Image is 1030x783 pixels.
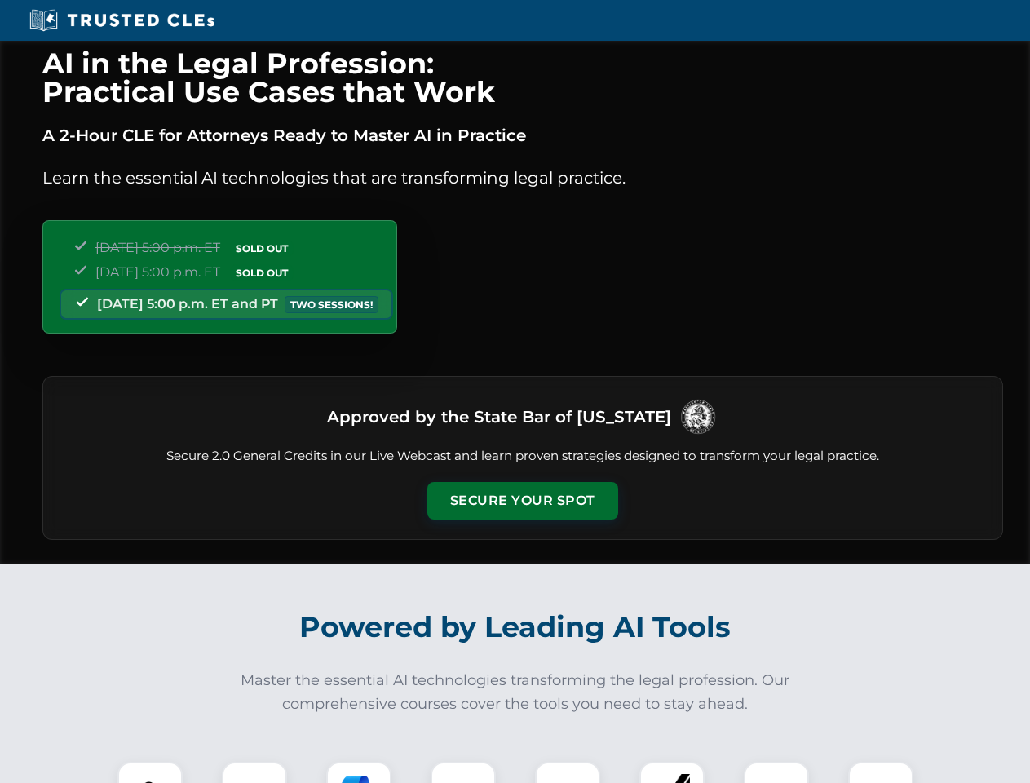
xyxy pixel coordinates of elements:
span: SOLD OUT [230,240,294,257]
p: Learn the essential AI technologies that are transforming legal practice. [42,165,1003,191]
p: Secure 2.0 General Credits in our Live Webcast and learn proven strategies designed to transform ... [63,447,983,466]
p: Master the essential AI technologies transforming the legal profession. Our comprehensive courses... [230,669,801,716]
h1: AI in the Legal Profession: Practical Use Cases that Work [42,49,1003,106]
span: SOLD OUT [230,264,294,281]
h3: Approved by the State Bar of [US_STATE] [327,402,671,431]
p: A 2-Hour CLE for Attorneys Ready to Master AI in Practice [42,122,1003,148]
img: Logo [678,396,718,437]
span: [DATE] 5:00 p.m. ET [95,240,220,255]
img: Trusted CLEs [24,8,219,33]
h2: Powered by Leading AI Tools [64,599,967,656]
span: [DATE] 5:00 p.m. ET [95,264,220,280]
button: Secure Your Spot [427,482,618,520]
